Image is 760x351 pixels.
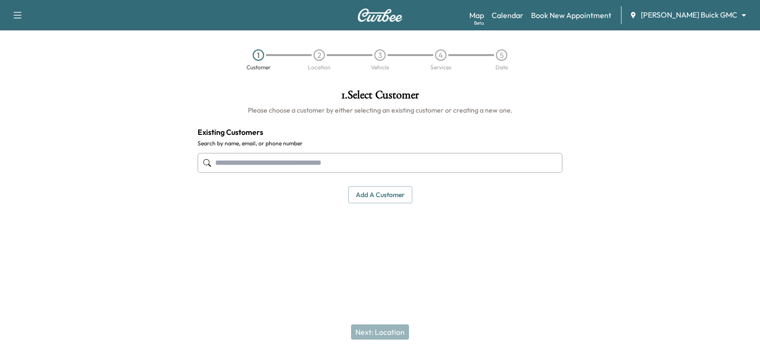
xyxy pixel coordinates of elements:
[371,65,389,70] div: Vehicle
[313,49,325,61] div: 2
[253,49,264,61] div: 1
[435,49,446,61] div: 4
[348,186,412,204] button: Add a customer
[496,49,507,61] div: 5
[198,126,562,138] h4: Existing Customers
[469,9,484,21] a: MapBeta
[641,9,737,20] span: [PERSON_NAME] Buick GMC
[198,140,562,147] label: Search by name, email, or phone number
[198,105,562,115] h6: Please choose a customer by either selecting an existing customer or creating a new one.
[198,89,562,105] h1: 1 . Select Customer
[374,49,386,61] div: 3
[474,19,484,27] div: Beta
[247,65,271,70] div: Customer
[308,65,331,70] div: Location
[357,9,403,22] img: Curbee Logo
[531,9,611,21] a: Book New Appointment
[495,65,508,70] div: Date
[492,9,523,21] a: Calendar
[430,65,451,70] div: Services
